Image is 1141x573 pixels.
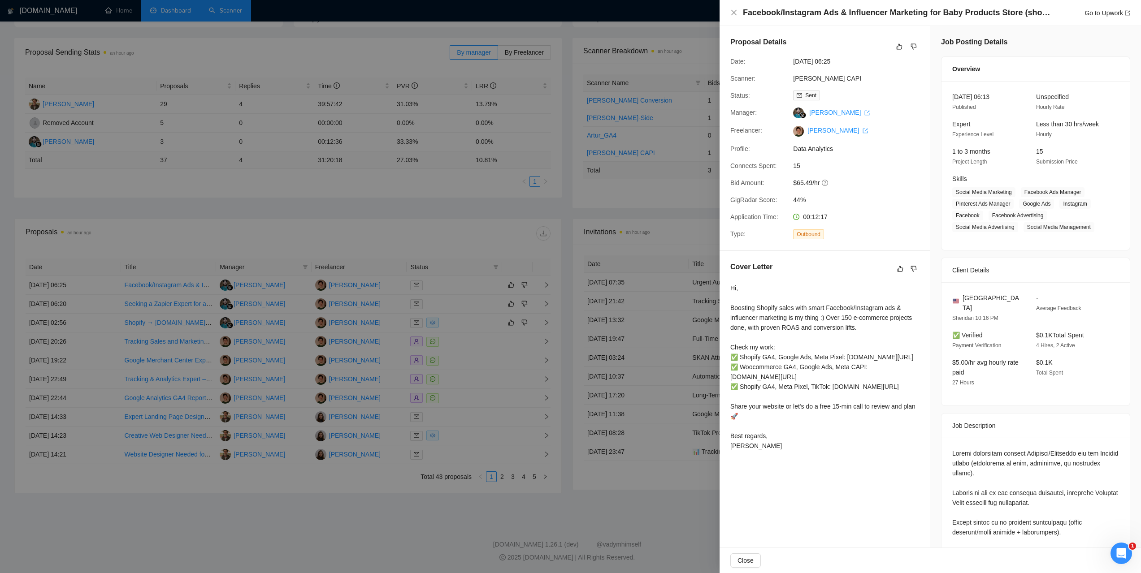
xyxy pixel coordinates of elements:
[730,109,757,116] span: Manager:
[952,414,1119,438] div: Job Description
[895,263,906,274] button: like
[1036,332,1084,339] span: $0.1K Total Spent
[738,556,754,565] span: Close
[730,75,755,82] span: Scanner:
[1036,359,1053,366] span: $0.1K
[911,265,917,272] span: dislike
[1129,543,1136,550] span: 1
[952,359,1019,376] span: $5.00/hr avg hourly rate paid
[730,145,750,152] span: Profile:
[793,178,928,188] span: $65.49/hr
[1036,121,1099,128] span: Less than 30 hrs/week
[803,213,828,220] span: 00:12:17
[864,110,870,116] span: export
[1036,342,1075,349] span: 4 Hires, 2 Active
[1021,187,1085,197] span: Facebook Ads Manager
[730,213,778,220] span: Application Time:
[730,262,772,272] h5: Cover Letter
[793,56,928,66] span: [DATE] 06:25
[793,126,804,137] img: c1eoFFNpkKwD1OidvrB7w8jRSGSm0dEzN-CWyxJ391Kf3soqN9itx_tQrUhxq9agvq
[1036,148,1043,155] span: 15
[730,553,761,568] button: Close
[953,298,959,304] img: 🇺🇸
[952,211,983,220] span: Facebook
[911,43,917,50] span: dislike
[952,131,993,138] span: Experience Level
[793,144,928,154] span: Data Analytics
[1036,305,1081,311] span: Average Feedback
[952,148,990,155] span: 1 to 3 months
[896,43,902,50] span: like
[1024,222,1094,232] span: Social Media Management
[952,159,987,165] span: Project Length
[952,258,1119,282] div: Client Details
[730,162,777,169] span: Connects Spent:
[1036,370,1063,376] span: Total Spent
[1036,159,1078,165] span: Submission Price
[989,211,1047,220] span: Facebook Advertising
[1036,104,1064,110] span: Hourly Rate
[952,332,983,339] span: ✅ Verified
[807,127,868,134] a: [PERSON_NAME] export
[952,222,1018,232] span: Social Media Advertising
[793,229,824,239] span: Outbound
[952,342,1001,349] span: Payment Verification
[1019,199,1054,209] span: Google Ads
[730,92,750,99] span: Status:
[1125,10,1130,16] span: export
[797,93,802,98] span: mail
[952,64,980,74] span: Overview
[1059,199,1090,209] span: Instagram
[1036,131,1052,138] span: Hourly
[1085,9,1130,17] a: Go to Upworkexport
[730,230,746,237] span: Type:
[730,9,738,16] span: close
[809,109,870,116] a: [PERSON_NAME] export
[793,214,799,220] span: clock-circle
[894,41,905,52] button: like
[863,128,868,134] span: export
[1036,294,1038,302] span: -
[822,179,829,186] span: question-circle
[941,37,1007,47] h5: Job Posting Details
[1111,543,1132,564] iframe: Intercom live chat
[952,187,1015,197] span: Social Media Marketing
[952,175,967,182] span: Skills
[952,315,998,321] span: Sheridan 10:16 PM
[743,7,1052,18] h4: Facebook/Instagram Ads & Influencer Marketing for Baby Products Store (shopify)
[793,195,928,205] span: 44%
[730,9,738,17] button: Close
[730,127,762,134] span: Freelancer:
[800,112,806,118] img: gigradar-bm.png
[963,293,1022,313] span: [GEOGRAPHIC_DATA]
[952,104,976,110] span: Published
[730,196,777,203] span: GigRadar Score:
[952,379,974,386] span: 27 Hours
[1036,93,1069,100] span: Unspecified
[730,58,745,65] span: Date:
[952,121,970,128] span: Expert
[730,283,919,451] div: Hi, Boosting Shopify sales with smart Facebook/Instagram ads & influencer marketing is my thing :...
[730,37,786,47] h5: Proposal Details
[952,93,989,100] span: [DATE] 06:13
[730,179,764,186] span: Bid Amount:
[908,263,919,274] button: dislike
[908,41,919,52] button: dislike
[952,199,1014,209] span: Pinterest Ads Manager
[897,265,903,272] span: like
[793,161,928,171] span: 15
[793,75,861,82] a: [PERSON_NAME] CAPI
[805,92,816,99] span: Sent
